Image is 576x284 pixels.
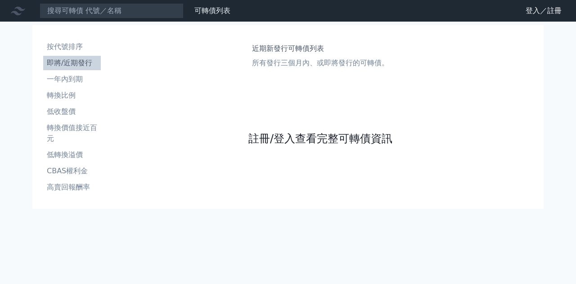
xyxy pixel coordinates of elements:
a: 登入／註冊 [518,4,569,18]
li: 低收盤價 [43,106,101,117]
a: 低轉換溢價 [43,148,101,162]
li: 按代號排序 [43,41,101,52]
a: 低收盤價 [43,104,101,119]
a: 轉換比例 [43,88,101,103]
li: 一年內到期 [43,74,101,85]
li: 即將/近期發行 [43,58,101,68]
a: 一年內到期 [43,72,101,86]
h1: 近期新發行可轉債列表 [252,43,389,54]
a: 轉換價值接近百元 [43,121,101,146]
li: 轉換價值接近百元 [43,122,101,144]
li: 轉換比例 [43,90,101,101]
li: 低轉換溢價 [43,149,101,160]
a: 即將/近期發行 [43,56,101,70]
input: 搜尋可轉債 代號／名稱 [40,3,184,18]
a: CBAS權利金 [43,164,101,178]
p: 所有發行三個月內、或即將發行的可轉債。 [252,58,389,68]
li: CBAS權利金 [43,166,101,176]
a: 高賣回報酬率 [43,180,101,194]
li: 高賣回報酬率 [43,182,101,193]
a: 按代號排序 [43,40,101,54]
a: 註冊/登入查看完整可轉債資訊 [248,131,392,146]
a: 可轉債列表 [194,6,230,15]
